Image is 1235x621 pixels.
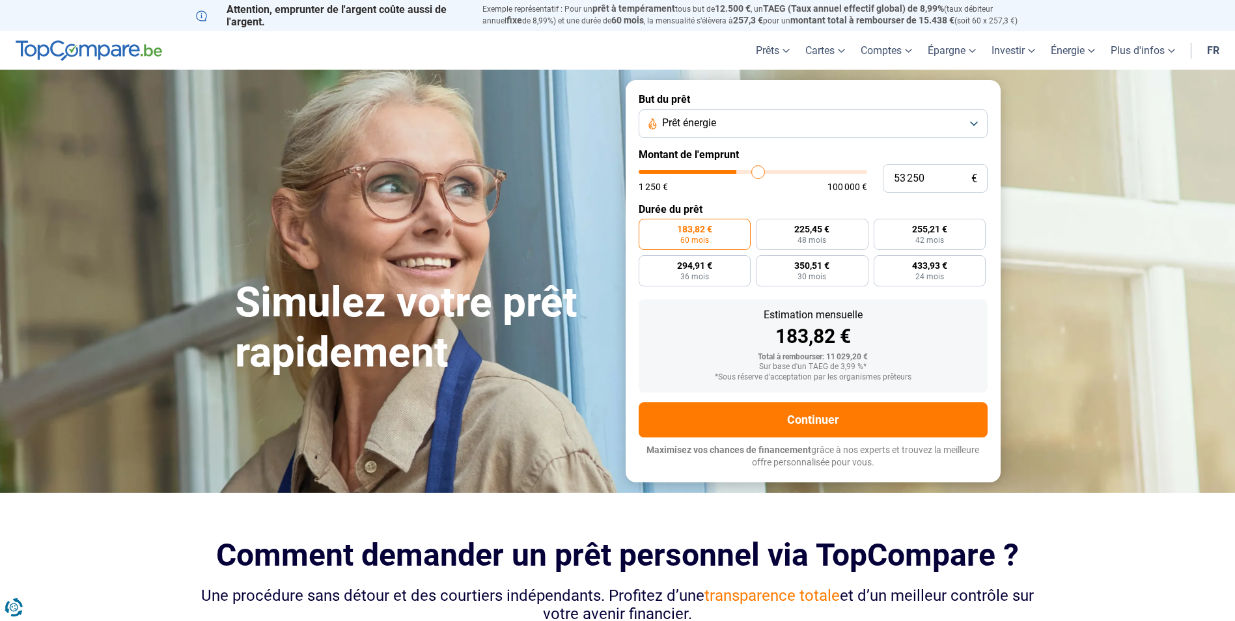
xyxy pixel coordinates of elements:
p: Exemple représentatif : Pour un tous but de , un (taux débiteur annuel de 8,99%) et une durée de ... [482,3,1040,27]
h1: Simulez votre prêt rapidement [235,278,610,378]
div: Total à rembourser: 11 029,20 € [649,353,977,362]
div: *Sous réserve d'acceptation par les organismes prêteurs [649,373,977,382]
span: 183,82 € [677,225,712,234]
span: Maximisez vos chances de financement [646,445,811,455]
a: Énergie [1043,31,1103,70]
img: TopCompare [16,40,162,61]
a: Prêts [748,31,798,70]
span: 1 250 € [639,182,668,191]
a: Comptes [853,31,920,70]
a: Épargne [920,31,984,70]
span: 255,21 € [912,225,947,234]
span: TAEG (Taux annuel effectif global) de 8,99% [763,3,944,14]
label: Durée du prêt [639,203,988,215]
span: prêt à tempérament [592,3,675,14]
a: Cartes [798,31,853,70]
p: grâce à nos experts et trouvez la meilleure offre personnalisée pour vous. [639,444,988,469]
label: But du prêt [639,93,988,105]
span: 100 000 € [827,182,867,191]
span: 12.500 € [715,3,751,14]
button: Continuer [639,402,988,437]
div: Sur base d'un TAEG de 3,99 %* [649,363,977,372]
span: 225,45 € [794,225,829,234]
span: 24 mois [915,273,944,281]
span: 60 mois [680,236,709,244]
label: Montant de l'emprunt [639,148,988,161]
span: transparence totale [704,586,840,605]
span: 433,93 € [912,261,947,270]
a: fr [1199,31,1227,70]
span: montant total à rembourser de 15.438 € [790,15,954,25]
span: 294,91 € [677,261,712,270]
a: Plus d'infos [1103,31,1183,70]
span: 257,3 € [733,15,763,25]
button: Prêt énergie [639,109,988,138]
span: 48 mois [798,236,826,244]
div: 183,82 € [649,327,977,346]
a: Investir [984,31,1043,70]
span: fixe [506,15,522,25]
span: € [971,173,977,184]
span: Prêt énergie [662,116,716,130]
div: Estimation mensuelle [649,310,977,320]
span: 36 mois [680,273,709,281]
h2: Comment demander un prêt personnel via TopCompare ? [196,537,1040,573]
p: Attention, emprunter de l'argent coûte aussi de l'argent. [196,3,467,28]
span: 60 mois [611,15,644,25]
span: 350,51 € [794,261,829,270]
span: 42 mois [915,236,944,244]
span: 30 mois [798,273,826,281]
